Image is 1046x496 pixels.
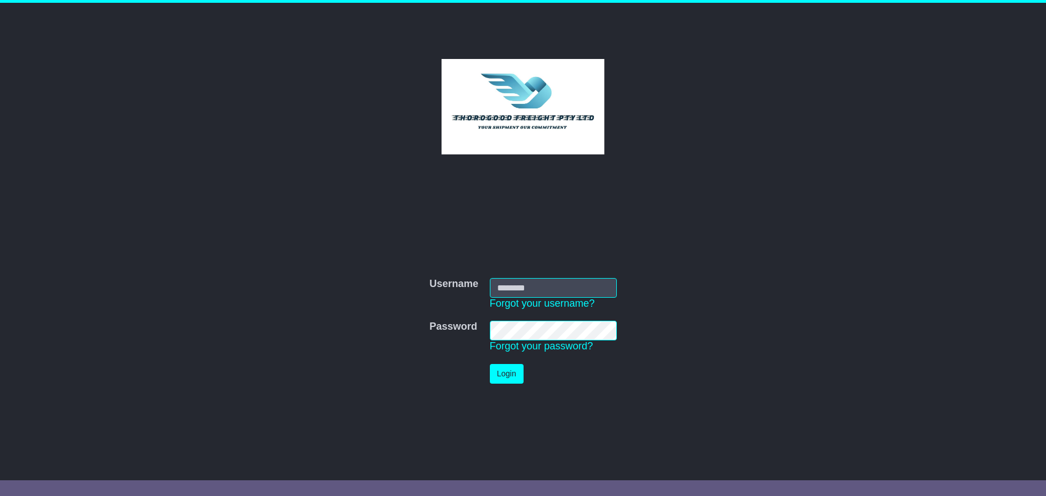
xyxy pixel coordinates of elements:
[490,364,524,384] button: Login
[442,59,605,154] img: Thorogood Freight Pty Ltd
[490,340,593,352] a: Forgot your password?
[490,298,595,309] a: Forgot your username?
[429,278,478,290] label: Username
[429,321,477,333] label: Password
